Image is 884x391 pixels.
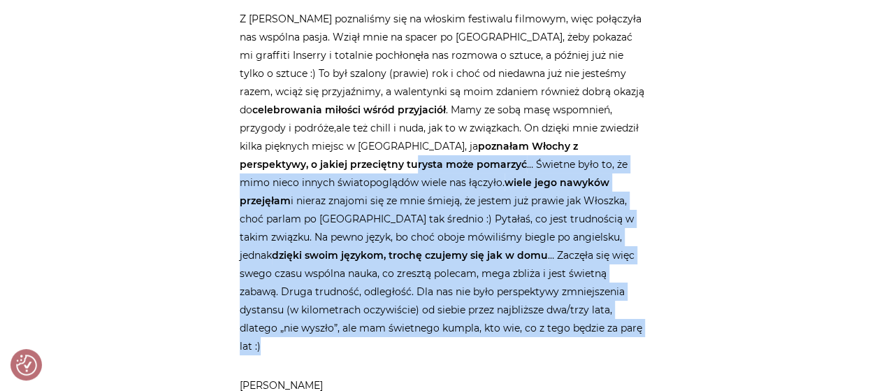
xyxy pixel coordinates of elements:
[16,355,37,376] img: Revisit consent button
[272,249,548,262] strong: dzięki swoim językom, trochę czujemy się jak w domu
[240,176,609,207] strong: wiele jego nawyków przejęłam
[252,104,446,116] strong: celebrowania miłości wśród przyjaciół
[240,10,645,355] p: Z [PERSON_NAME] poznaliśmy się na włoskim festiwalu filmowym, więc połączyła nas wspólna pasja. W...
[16,355,37,376] button: Preferencje co do zgód
[240,140,578,171] strong: poznałam Włochy z perspektywy, o jakiej przeciętny turysta może pomarzyć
